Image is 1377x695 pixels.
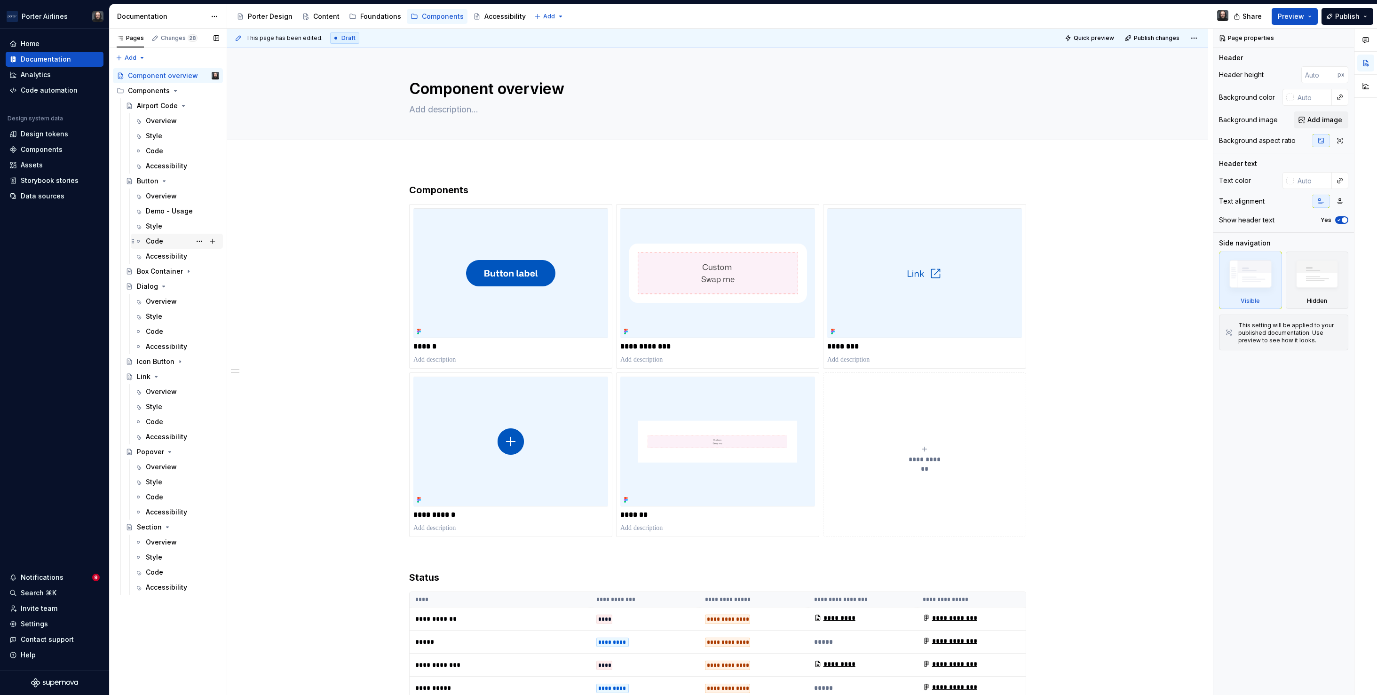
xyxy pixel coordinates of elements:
[6,570,103,585] button: Notifications9
[146,342,187,351] div: Accessibility
[137,357,174,366] div: Icon Button
[1294,89,1332,106] input: Auto
[21,70,51,79] div: Analytics
[146,252,187,261] div: Accessibility
[21,650,36,660] div: Help
[161,34,198,42] div: Changes
[137,101,178,111] div: Airport Code
[407,78,1024,100] textarea: Component overview
[6,83,103,98] a: Code automation
[137,282,158,291] div: Dialog
[620,377,815,506] img: d951555b-0253-4361-9fc6-6d64ccb3edb3.png
[21,573,63,582] div: Notifications
[146,417,163,426] div: Code
[131,219,223,234] a: Style
[1229,8,1268,25] button: Share
[146,146,163,156] div: Code
[6,52,103,67] a: Documentation
[146,327,163,336] div: Code
[1321,216,1331,224] label: Yes
[413,377,608,506] img: 96c32c7d-c39f-4d05-bd00-0737bf21000f.png
[131,490,223,505] a: Code
[2,6,107,26] button: Porter AirlinesTeunis Vorsteveld
[6,173,103,188] a: Storybook stories
[122,264,223,279] a: Box Container
[131,565,223,580] a: Code
[407,9,467,24] a: Components
[1301,66,1337,83] input: Auto
[131,384,223,399] a: Overview
[422,12,464,21] div: Components
[313,12,340,21] div: Content
[543,13,555,20] span: Add
[131,309,223,324] a: Style
[131,234,223,249] a: Code
[248,12,293,21] div: Porter Design
[131,580,223,595] a: Accessibility
[6,648,103,663] button: Help
[413,208,608,338] img: fc69f722-412d-4724-b478-37e02ce14e48.png
[8,115,63,122] div: Design system data
[1219,252,1282,309] div: Visible
[146,297,177,306] div: Overview
[131,294,223,309] a: Overview
[6,126,103,142] a: Design tokens
[128,86,170,95] div: Components
[146,161,187,171] div: Accessibility
[1219,238,1271,248] div: Side navigation
[122,444,223,459] a: Popover
[6,158,103,173] a: Assets
[146,477,162,487] div: Style
[1294,172,1332,189] input: Auto
[1219,53,1243,63] div: Header
[1219,136,1296,145] div: Background aspect ratio
[360,12,401,21] div: Foundations
[1122,32,1184,45] button: Publish changes
[345,9,405,24] a: Foundations
[92,11,103,22] img: Teunis Vorsteveld
[122,279,223,294] a: Dialog
[146,553,162,562] div: Style
[21,588,56,598] div: Search ⌘K
[131,399,223,414] a: Style
[131,505,223,520] a: Accessibility
[1134,34,1179,42] span: Publish changes
[131,249,223,264] a: Accessibility
[113,68,223,83] a: Component overviewTeunis Vorsteveld
[409,571,1026,584] h3: Status
[21,619,48,629] div: Settings
[131,113,223,128] a: Overview
[298,9,343,24] a: Content
[1062,32,1118,45] button: Quick preview
[131,204,223,219] a: Demo - Usage
[1278,12,1304,21] span: Preview
[146,206,193,216] div: Demo - Usage
[146,221,162,231] div: Style
[31,678,78,687] svg: Supernova Logo
[6,67,103,82] a: Analytics
[21,191,64,201] div: Data sources
[113,51,148,64] button: Add
[21,86,78,95] div: Code automation
[131,550,223,565] a: Style
[137,447,164,457] div: Popover
[131,158,223,174] a: Accessibility
[6,142,103,157] a: Components
[22,12,68,21] div: Porter Airlines
[1238,322,1342,344] div: This setting will be applied to your published documentation. Use preview to see how it looks.
[137,522,162,532] div: Section
[137,372,150,381] div: Link
[341,34,356,42] span: Draft
[146,116,177,126] div: Overview
[233,7,530,26] div: Page tree
[1294,111,1348,128] button: Add image
[6,585,103,600] button: Search ⌘K
[7,11,18,22] img: f0306bc8-3074-41fb-b11c-7d2e8671d5eb.png
[21,176,79,185] div: Storybook stories
[1337,71,1345,79] p: px
[827,208,1022,338] img: 14cf3cbc-0138-4a5c-b031-2ad8254179f0.png
[146,191,177,201] div: Overview
[6,632,103,647] button: Contact support
[409,183,1026,197] h3: Components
